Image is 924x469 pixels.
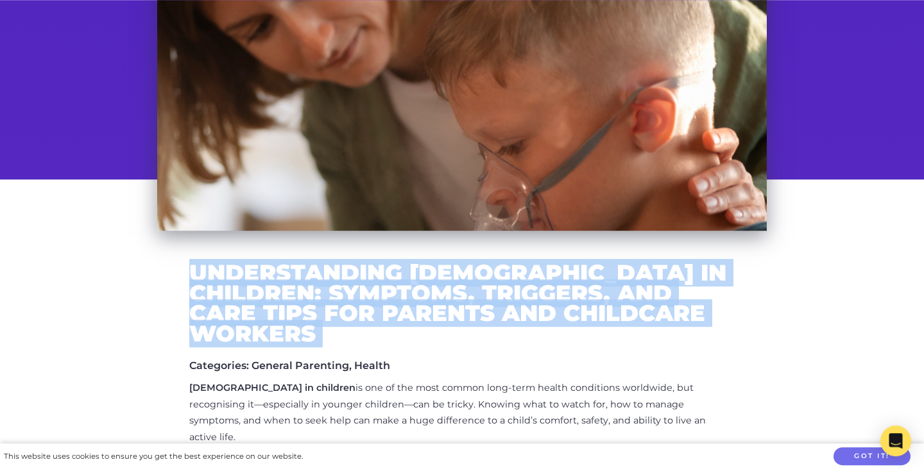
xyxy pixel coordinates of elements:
[834,447,911,466] button: Got it!
[880,425,911,456] div: Open Intercom Messenger
[189,382,355,393] strong: [DEMOGRAPHIC_DATA] in children
[189,359,735,372] h5: Categories: General Parenting, Health
[189,380,735,447] p: is one of the most common long-term health conditions worldwide, but recognising it—especially in...
[4,450,303,463] div: This website uses cookies to ensure you get the best experience on our website.
[189,263,735,344] h2: Understanding [DEMOGRAPHIC_DATA] in Children: Symptoms, Triggers, and Care Tips for Parents and C...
